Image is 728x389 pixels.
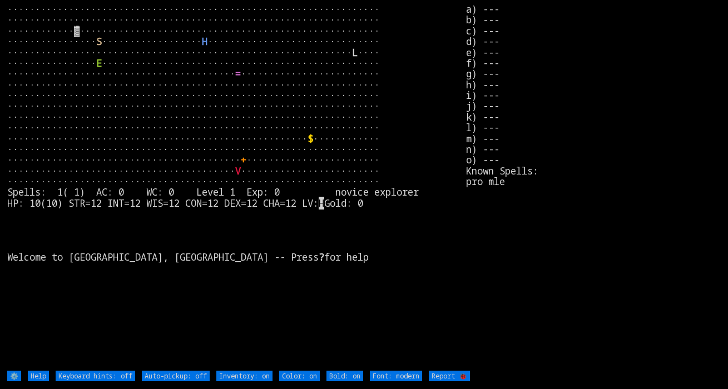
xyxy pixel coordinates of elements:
input: ⚙️ [7,371,21,381]
input: Bold: on [326,371,363,381]
font: E [96,57,102,69]
input: Help [28,371,49,381]
font: $ [308,132,313,145]
stats: a) --- b) --- c) --- d) --- e) --- f) --- g) --- h) --- i) --- j) --- k) --- l) --- m) --- n) ---... [466,4,721,370]
input: Color: on [279,371,320,381]
input: Auto-pickup: off [142,371,210,381]
input: Report 🐞 [429,371,470,381]
font: H [202,35,207,48]
font: L [352,46,358,59]
larn: ··································································· ·····························... [7,4,466,370]
font: + [241,153,246,166]
font: S [96,35,102,48]
b: ? [319,251,324,263]
font: V [235,164,241,177]
input: Inventory: on [216,371,273,381]
input: Font: modern [370,371,422,381]
font: = [235,67,241,80]
input: Keyboard hints: off [56,371,135,381]
mark: H [319,197,324,210]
